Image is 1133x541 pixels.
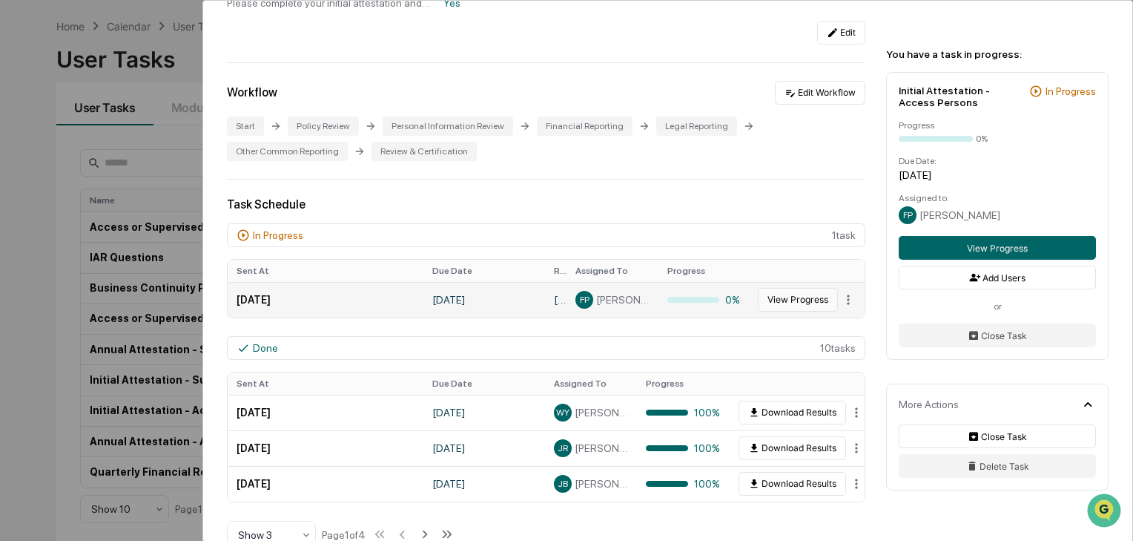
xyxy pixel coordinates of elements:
td: [DATE] [423,430,545,466]
div: In Progress [1046,85,1096,97]
div: 0% [976,134,988,144]
a: 🔎Data Lookup [9,209,99,236]
span: JR [558,443,568,453]
button: Edit [817,21,865,45]
div: Review & Certification [371,142,477,161]
div: Start new chat [50,114,243,128]
div: Policy Review [288,117,359,136]
th: Progress [658,260,750,282]
button: Close Task [899,424,1096,448]
div: Financial Reporting [537,117,632,136]
div: 100% [646,407,720,419]
div: 100% [646,442,720,454]
span: FP [903,210,913,220]
td: [DATE] [423,395,545,430]
th: Assigned To [545,373,637,395]
a: Powered byPylon [105,251,179,263]
button: Close Task [899,324,1096,347]
th: Sent At [228,260,423,282]
button: Download Results [739,436,846,460]
td: [DATE] [228,430,423,466]
td: [DATE] [228,395,423,430]
span: Data Lookup [30,215,93,230]
th: Sent At [228,373,423,395]
div: Initial Attestation - Access Persons [899,85,1023,108]
div: [DATE] [899,169,1096,181]
div: Personal Information Review [383,117,513,136]
span: [PERSON_NAME] [596,294,650,306]
div: Task Schedule [227,197,865,212]
div: We're available if you need us! [50,128,188,140]
img: 1746055101610-c473b297-6a78-478c-a979-82029cc54cd1 [15,114,42,140]
span: [PERSON_NAME] [575,442,628,454]
span: WY [556,407,569,418]
div: or [899,301,1096,312]
td: [DATE] [423,282,545,318]
div: 0% [667,294,741,306]
iframe: Open customer support [1086,492,1126,532]
th: Reporting Date [545,260,566,282]
td: [DATE] [228,466,423,502]
span: Preclearance [30,187,96,202]
div: You have a task in progress: [886,48,1109,60]
td: [DATE] [228,282,423,318]
a: 🖐️Preclearance [9,181,102,208]
div: In Progress [253,229,303,241]
button: Download Results [739,472,846,496]
div: 100% [646,478,720,490]
button: Delete Task [899,454,1096,478]
div: More Actions [899,399,959,410]
div: Other Common Reporting [227,142,348,161]
th: Due Date [423,373,545,395]
button: Add Users [899,266,1096,289]
div: Due Date: [899,156,1096,166]
button: View Progress [899,236,1096,260]
th: Due Date [423,260,545,282]
div: Start [227,117,264,136]
span: Attestations [122,187,184,202]
button: Download Results [739,401,846,424]
span: [PERSON_NAME] [575,407,628,419]
div: Progress [899,120,1096,131]
span: FP [580,295,589,305]
div: Legal Reporting [656,117,737,136]
span: JB [558,479,568,489]
button: View Progress [758,288,838,312]
div: Page 1 of 4 [322,529,366,541]
div: 🖐️ [15,188,27,200]
div: Workflow [227,85,277,99]
span: Pylon [148,252,179,263]
a: 🗄️Attestations [102,181,190,208]
div: 1 task [227,223,865,247]
th: Assigned To [566,260,658,282]
p: How can we help? [15,31,270,55]
span: [PERSON_NAME] [575,478,628,490]
div: Done [253,342,278,354]
div: 🔎 [15,217,27,229]
div: 10 task s [227,336,865,360]
span: [PERSON_NAME] [919,209,1000,221]
th: Progress [637,373,729,395]
button: Edit Workflow [775,81,865,105]
button: Start new chat [252,118,270,136]
td: [DATE] [423,466,545,502]
td: [DATE] - [DATE] [545,282,566,318]
div: Assigned to: [899,193,1096,203]
div: 🗄️ [108,188,119,200]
